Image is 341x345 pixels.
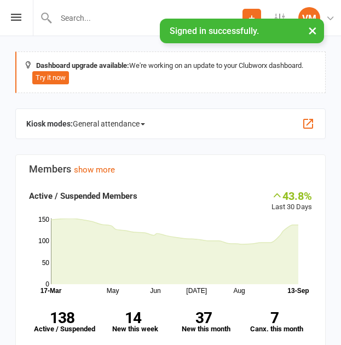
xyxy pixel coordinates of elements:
div: VM [298,7,320,29]
div: We're working on an update to your Clubworx dashboard. [15,51,326,93]
a: 138Active / Suspended [29,304,100,341]
span: General attendance [73,115,145,133]
strong: 14 [100,311,166,325]
div: 43.8% [271,189,312,202]
strong: 7 [241,311,308,325]
h3: Members [29,164,312,175]
strong: Dashboard upgrade available: [36,61,129,70]
a: show more [74,165,115,175]
div: Last 30 Days [271,189,312,213]
strong: Active / Suspended Members [29,191,137,201]
a: 14New this week [100,304,170,341]
strong: Kiosk modes: [26,119,73,128]
a: 37New this month [171,304,241,341]
span: Signed in successfully. [170,26,259,36]
a: 7Canx. this month [241,304,312,341]
button: × [303,19,322,42]
strong: 138 [29,311,95,325]
input: Search... [53,10,242,26]
strong: 37 [171,311,237,325]
button: Try it now [32,71,69,84]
